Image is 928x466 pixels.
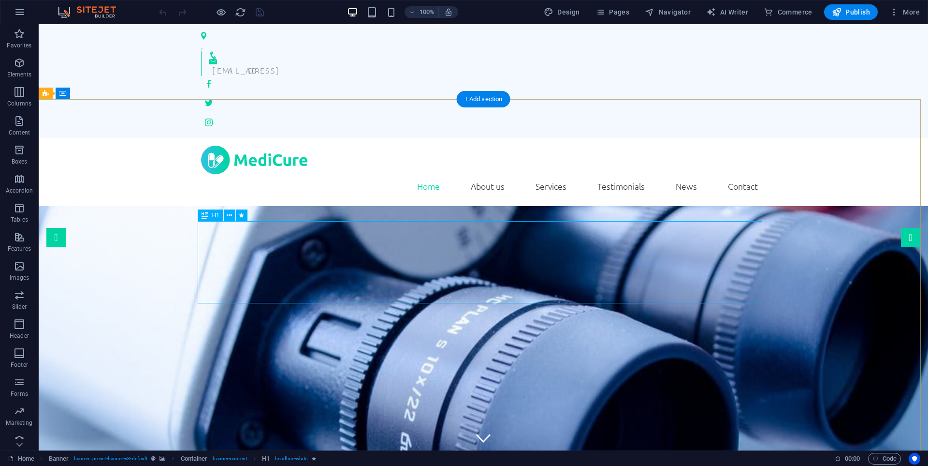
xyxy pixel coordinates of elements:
img: Editor Logo [56,6,128,18]
p: Footer [11,361,28,369]
button: reload [234,6,246,18]
button: Navigator [641,4,695,20]
i: Element contains an animation [312,456,316,461]
nav: breadcrumb [49,453,316,465]
span: Click to select. Double-click to edit [262,453,270,465]
button: Publish [824,4,878,20]
p: Accordion [6,187,33,195]
span: Navigator [645,7,691,17]
div: + Add section [457,91,510,107]
p: Content [9,129,30,136]
p: Boxes [12,158,28,165]
button: Commerce [760,4,816,20]
p: Forms [11,390,28,398]
p: Tables [11,216,28,224]
p: Header [10,332,29,340]
iframe: To enrich screen reader interactions, please activate Accessibility in Grammarly extension settings [39,24,928,451]
button: 100% [405,6,439,18]
span: Publish [832,7,870,17]
button: Design [540,4,584,20]
button: Pages [592,4,633,20]
span: H1 [212,212,219,218]
p: Slider [12,303,27,311]
h6: Session time [835,453,860,465]
button: Click here to leave preview mode and continue editing [215,6,227,18]
span: Click to select. Double-click to edit [181,453,208,465]
p: Features [8,245,31,253]
i: This element contains a background [159,456,165,461]
button: Code [868,453,901,465]
button: Usercentrics [909,453,920,465]
p: Columns [7,100,31,107]
span: Click to select. Double-click to edit [49,453,69,465]
span: Design [544,7,580,17]
p: Images [10,274,29,282]
span: . banner-content [211,453,246,465]
button: AI Writer [702,4,752,20]
span: Pages [595,7,629,17]
span: Commerce [764,7,812,17]
i: On resize automatically adjust zoom level to fit chosen device. [444,8,453,16]
span: . headline-white [274,453,307,465]
span: AI Writer [706,7,748,17]
p: Favorites [7,42,31,49]
div: Design (Ctrl+Alt+Y) [540,4,584,20]
p: Marketing [6,419,32,427]
span: Code [872,453,897,465]
span: . banner .preset-banner-v3-default [72,453,147,465]
h6: 100% [419,6,435,18]
i: This element is a customizable preset [151,456,156,461]
span: More [889,7,920,17]
span: : [852,455,853,462]
a: Click to cancel selection. Double-click to open Pages [8,453,34,465]
p: Elements [7,71,32,78]
span: 00 00 [845,453,860,465]
i: Reload page [235,7,246,18]
button: More [885,4,924,20]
